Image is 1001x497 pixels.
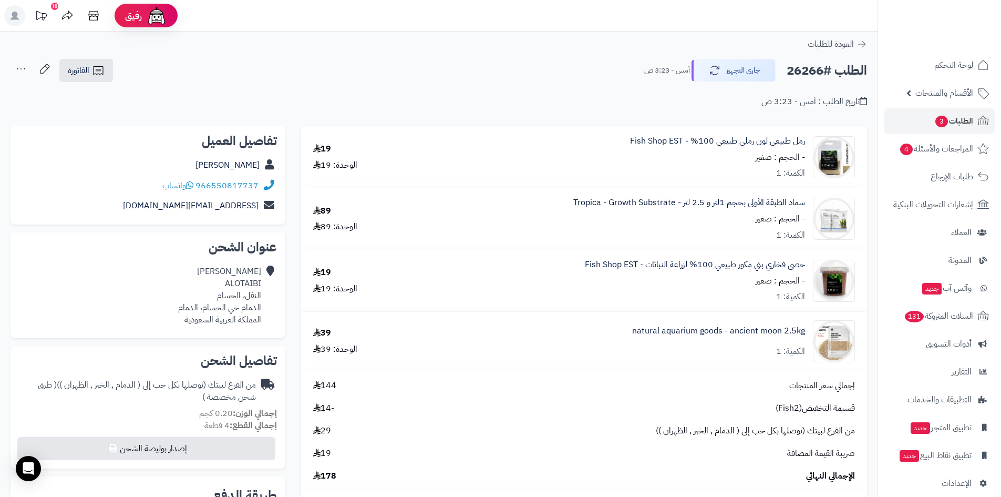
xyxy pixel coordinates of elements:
a: السلات المتروكة131 [884,303,995,329]
a: natural aquarium goods - ancient moon 2.5kg [632,325,805,337]
span: الفاتورة [68,64,89,77]
a: تحديثات المنصة [28,5,54,29]
a: الإعدادات [884,471,995,496]
div: الكمية: 1 [776,346,805,358]
span: تطبيق نقاط البيع [899,448,972,463]
span: طلبات الإرجاع [931,169,973,184]
div: 19 [313,267,331,279]
span: ( طرق شحن مخصصة ) [38,379,256,403]
a: سماد الطبقة الأولى بحجم 1لتر و 2.5 لتر - Tropica - Growth Substrate [573,197,805,209]
span: إشعارات التحويلات البنكية [893,197,973,212]
span: المراجعات والأسئلة [899,141,973,156]
div: الوحدة: 89 [313,221,357,233]
small: 4 قطعة [204,419,277,432]
a: رمل طبيعي لون رملي طبيعي 100% - Fish Shop EST [630,135,805,147]
div: [PERSON_NAME] ALOTAIBI النفل، الحسام الدمام حي الحسام، الدمام المملكة العربية السعودية [178,266,261,326]
h2: تفاصيل العميل [19,135,277,147]
button: جاري التجهيز [692,59,776,82]
strong: إجمالي القطع: [230,419,277,432]
a: واتساب [162,179,193,192]
a: التقارير [884,359,995,384]
span: 4 [900,143,913,156]
div: Open Intercom Messenger [16,456,41,481]
a: تطبيق نقاط البيعجديد [884,443,995,468]
span: الإعدادات [942,476,972,491]
a: لوحة التحكم [884,53,995,78]
strong: إجمالي الوزن: [233,407,277,420]
a: التطبيقات والخدمات [884,387,995,412]
small: أمس - 3:23 ص [644,65,690,76]
span: 3 [935,115,948,128]
div: 10 [51,3,58,10]
span: أدوات التسويق [926,337,972,351]
small: - الحجم : صغير [756,212,805,225]
a: العودة للطلبات [808,38,867,50]
span: الأقسام والمنتجات [915,86,973,100]
span: 178 [313,470,336,482]
span: العودة للطلبات [808,38,854,50]
div: من الفرع لبيتك (نوصلها بكل حب إلى ( الدمام , الخبر , الظهران )) [19,379,256,403]
small: - الحجم : صغير [756,151,805,164]
a: 966550817737 [195,179,259,192]
a: [EMAIL_ADDRESS][DOMAIN_NAME] [123,199,259,212]
div: الوحدة: 19 [313,159,357,171]
img: 1692708434-dd6de79782e80582524dd0a28cbd91e5f74c7a1a_originaldcsewq-90x90.jpg [813,136,854,178]
small: 0.20 كجم [199,407,277,420]
span: -14 [313,402,334,414]
div: 19 [313,143,331,155]
img: RGWEGWE-90x90.jpg [813,198,854,240]
span: جديد [911,422,930,434]
img: logo-2.png [930,17,991,39]
div: الكمية: 1 [776,167,805,179]
span: وآتس آب [921,281,972,296]
button: إصدار بوليصة الشحن [17,437,275,460]
a: الطلبات3 [884,108,995,134]
div: تاريخ الطلب : أمس - 3:23 ص [761,96,867,108]
div: 89 [313,205,331,217]
a: العملاء [884,220,995,245]
h2: عنوان الشحن [19,241,277,253]
span: الطلبات [934,114,973,128]
span: 144 [313,380,336,392]
small: - الحجم : صغير [756,275,805,287]
a: حصى فخاري بني مكور طبيعي 100% لزراعة النباتات - Fish Shop EST [585,259,805,271]
span: العملاء [951,225,972,240]
span: قسيمة التخفيض(Fish2) [776,402,855,414]
img: 1749043483-Untitled-29%D9%858%D9%866%D8%A74%D9%8A2%D8%A6%D8%A1%D8%A4%D8%B1%D9%84%D8%A7%D9%89%D8%A... [813,260,854,302]
img: 1717738779-18eec98dbb75a2f37c3b75f6fa487b51-90x90.jpg [813,320,854,362]
a: [PERSON_NAME] [195,159,260,171]
a: طلبات الإرجاع [884,164,995,189]
a: أدوات التسويق [884,331,995,357]
span: ضريبة القيمة المضافة [787,448,855,460]
span: رفيق [125,9,142,22]
a: المدونة [884,248,995,273]
span: 19 [313,448,331,460]
span: لوحة التحكم [934,58,973,73]
h2: الطلب #26266 [787,60,867,82]
a: المراجعات والأسئلة4 [884,136,995,161]
h2: تفاصيل الشحن [19,354,277,367]
span: من الفرع لبيتك (نوصلها بكل حب إلى ( الدمام , الخبر , الظهران )) [656,425,855,437]
span: جديد [922,283,942,295]
span: التطبيقات والخدمات [907,392,972,407]
div: الوحدة: 19 [313,283,357,295]
span: 29 [313,425,331,437]
span: الإجمالي النهائي [806,470,855,482]
span: جديد [900,450,919,462]
div: الوحدة: 39 [313,343,357,356]
span: المدونة [948,253,972,268]
span: تطبيق المتجر [910,420,972,435]
span: إجمالي سعر المنتجات [789,380,855,392]
span: 131 [904,310,925,323]
a: إشعارات التحويلات البنكية [884,192,995,217]
a: تطبيق المتجرجديد [884,415,995,440]
div: الكمية: 1 [776,291,805,303]
a: الفاتورة [59,59,113,82]
a: وآتس آبجديد [884,276,995,301]
img: ai-face.png [146,5,167,26]
div: الكمية: 1 [776,229,805,241]
span: السلات المتروكة [904,309,973,323]
div: 39 [313,327,331,339]
span: التقارير [952,364,972,379]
